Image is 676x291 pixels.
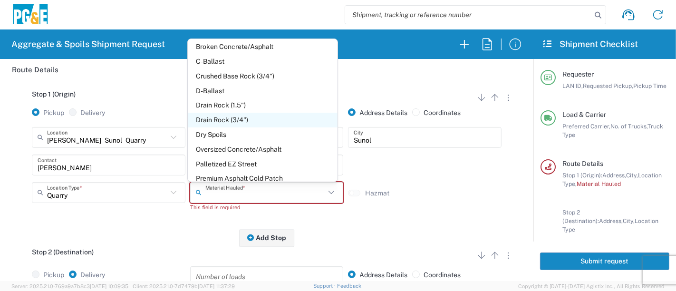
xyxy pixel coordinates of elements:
[412,108,461,117] label: Coordinates
[562,123,610,130] span: Preferred Carrier,
[583,82,633,89] span: Requested Pickup,
[562,172,602,179] span: Stop 1 (Origin):
[188,98,338,113] span: Drain Rock (1.5")
[540,252,669,270] button: Submit request
[198,283,235,289] span: [DATE] 11:37:29
[599,217,623,224] span: Address,
[11,283,128,289] span: Server: 2025.21.0-769a9a7b8c3
[190,203,344,212] div: This field is required
[11,39,165,50] h2: Aggregate & Spoils Shipment Request
[32,90,76,98] span: Stop 1 (Origin)
[412,271,461,279] label: Coordinates
[188,54,338,69] span: C-Ballast
[633,82,666,89] span: Pickup Time
[11,4,49,26] img: pge
[562,82,583,89] span: LAN ID,
[542,39,638,50] h2: Shipment Checklist
[348,108,407,117] label: Address Details
[562,160,603,167] span: Route Details
[602,172,626,179] span: Address,
[562,70,594,78] span: Requester
[518,282,665,291] span: Copyright © [DATE]-[DATE] Agistix Inc., All Rights Reserved
[188,113,338,127] span: Drain Rock (3/4")
[188,142,338,157] span: Oversized Concrete/Asphalt
[626,172,638,179] span: City,
[562,111,606,118] span: Load & Carrier
[577,180,621,187] span: Material Hauled
[623,217,635,224] span: City,
[90,283,128,289] span: [DATE] 10:09:35
[32,248,94,256] span: Stop 2 (Destination)
[133,283,235,289] span: Client: 2025.21.0-7d7479b
[188,157,338,172] span: Palletized EZ Street
[188,127,338,142] span: Dry Spoils
[337,283,361,289] a: Feedback
[345,6,591,24] input: Shipment, tracking or reference number
[188,171,338,186] span: Premium Asphalt Cold Patch
[188,69,338,84] span: Crushed Base Rock (3/4")
[562,209,599,224] span: Stop 2 (Destination):
[313,283,337,289] a: Support
[365,189,389,197] label: Hazmat
[239,229,294,247] button: Add Stop
[610,123,647,130] span: No. of Trucks,
[12,65,58,75] h2: Route Details
[348,271,407,279] label: Address Details
[188,84,338,98] span: D-Ballast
